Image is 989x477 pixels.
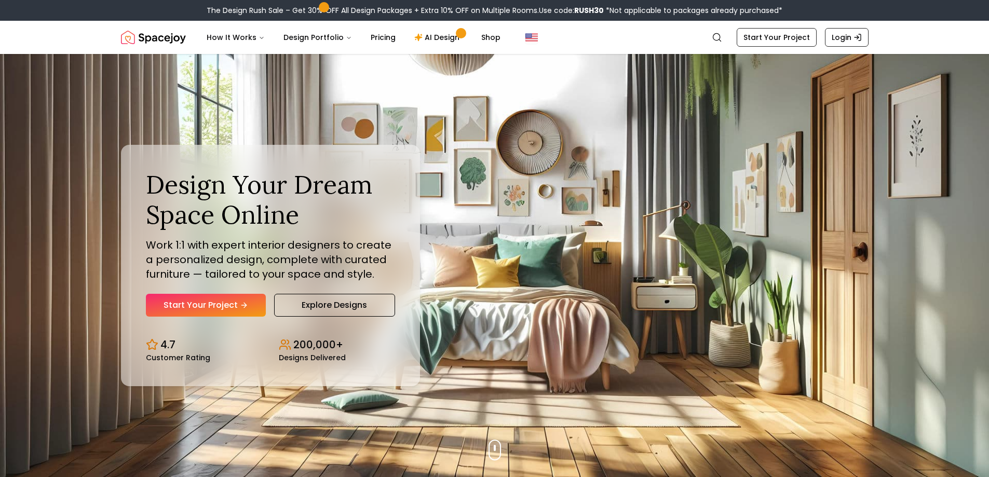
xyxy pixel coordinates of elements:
[207,5,782,16] div: The Design Rush Sale – Get 30% OFF All Design Packages + Extra 10% OFF on Multiple Rooms.
[473,27,509,48] a: Shop
[525,31,538,44] img: United States
[146,294,266,317] a: Start Your Project
[121,21,869,54] nav: Global
[198,27,509,48] nav: Main
[198,27,273,48] button: How It Works
[574,5,604,16] b: RUSH30
[160,337,175,352] p: 4.7
[362,27,404,48] a: Pricing
[825,28,869,47] a: Login
[146,329,395,361] div: Design stats
[275,27,360,48] button: Design Portfolio
[146,238,395,281] p: Work 1:1 with expert interior designers to create a personalized design, complete with curated fu...
[737,28,817,47] a: Start Your Project
[146,170,395,229] h1: Design Your Dream Space Online
[406,27,471,48] a: AI Design
[539,5,604,16] span: Use code:
[146,354,210,361] small: Customer Rating
[274,294,395,317] a: Explore Designs
[121,27,186,48] a: Spacejoy
[293,337,343,352] p: 200,000+
[604,5,782,16] span: *Not applicable to packages already purchased*
[279,354,346,361] small: Designs Delivered
[121,27,186,48] img: Spacejoy Logo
